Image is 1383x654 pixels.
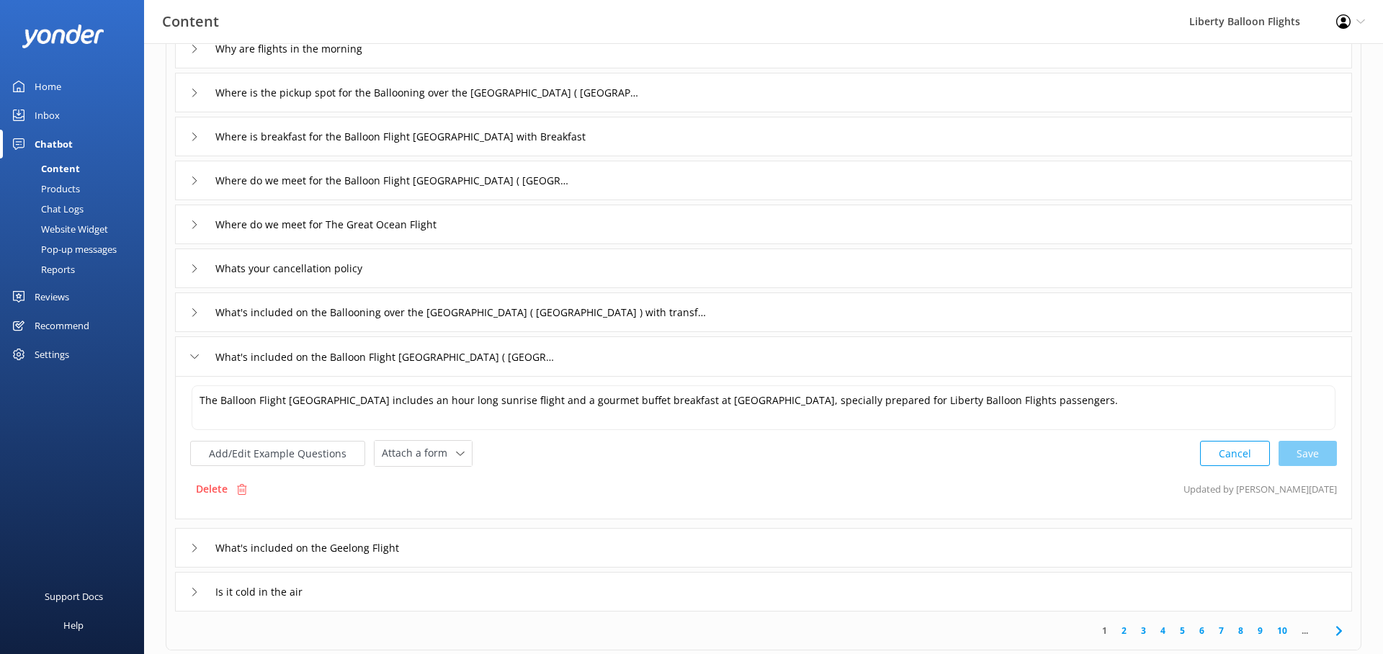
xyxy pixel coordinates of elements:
[9,179,144,199] a: Products
[35,282,69,311] div: Reviews
[9,199,144,219] a: Chat Logs
[9,199,84,219] div: Chat Logs
[1153,624,1173,637] a: 4
[9,239,144,259] a: Pop-up messages
[162,10,219,33] h3: Content
[382,445,456,461] span: Attach a form
[9,219,108,239] div: Website Widget
[190,441,365,466] button: Add/Edit Example Questions
[1183,475,1337,503] p: Updated by [PERSON_NAME] [DATE]
[35,130,73,158] div: Chatbot
[35,311,89,340] div: Recommend
[9,239,117,259] div: Pop-up messages
[1270,624,1294,637] a: 10
[1294,624,1315,637] span: ...
[1134,624,1153,637] a: 3
[1212,624,1231,637] a: 7
[9,158,80,179] div: Content
[9,219,144,239] a: Website Widget
[1250,624,1270,637] a: 9
[45,582,103,611] div: Support Docs
[1200,441,1270,466] button: Cancel
[1231,624,1250,637] a: 8
[22,24,104,48] img: yonder-white-logo.png
[1192,624,1212,637] a: 6
[196,481,228,497] p: Delete
[9,158,144,179] a: Content
[35,340,69,369] div: Settings
[9,259,75,279] div: Reports
[1095,624,1114,637] a: 1
[1114,624,1134,637] a: 2
[9,179,80,199] div: Products
[9,259,144,279] a: Reports
[1173,624,1192,637] a: 5
[35,101,60,130] div: Inbox
[63,611,84,640] div: Help
[192,385,1335,430] textarea: The Balloon Flight [GEOGRAPHIC_DATA] includes an hour long sunrise flight and a gourmet buffet br...
[35,72,61,101] div: Home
